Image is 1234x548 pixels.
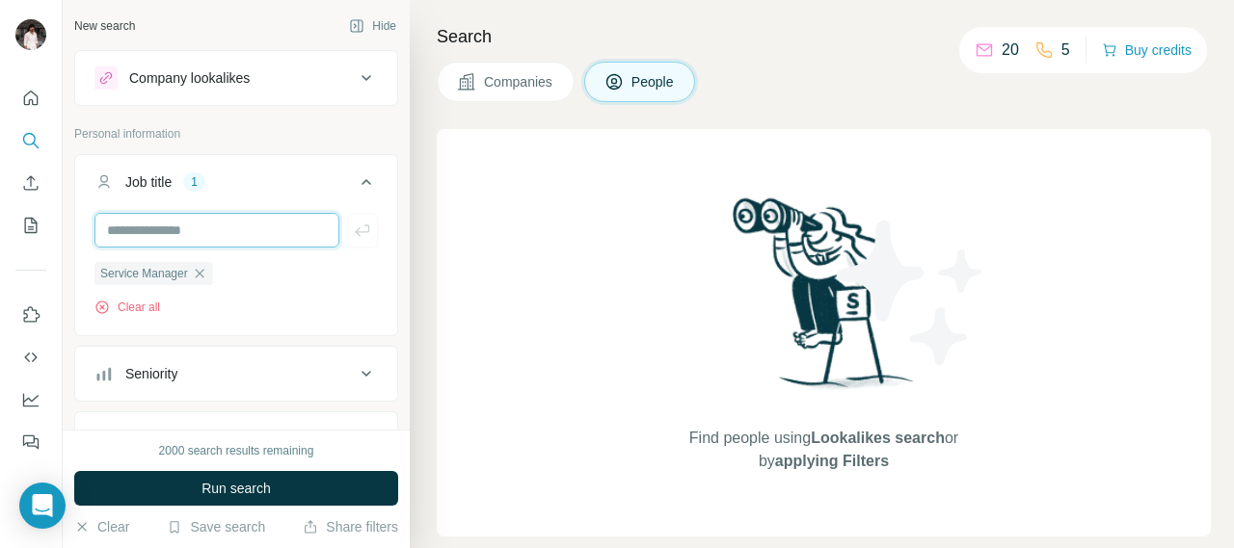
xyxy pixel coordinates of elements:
button: Feedback [15,425,46,459]
button: Save search [167,517,265,536]
div: Company lookalikes [129,68,250,88]
button: Clear all [94,299,160,316]
button: Share filters [303,517,398,536]
div: New search [74,17,135,35]
img: Avatar [15,19,46,50]
span: Companies [484,72,554,91]
button: Department [75,416,397,462]
span: Find people using or by [669,427,978,473]
span: applying Filters [775,453,889,469]
button: Job title1 [75,159,397,213]
p: 20 [1002,39,1019,62]
span: Service Manager [100,265,188,282]
button: Seniority [75,351,397,397]
button: Dashboard [15,382,46,417]
img: Surfe Illustration - Woman searching with binoculars [724,193,925,407]
button: Search [15,123,46,158]
p: Personal information [74,125,398,143]
button: Enrich CSV [15,166,46,200]
img: Surfe Illustration - Stars [824,206,998,379]
div: 1 [183,173,205,191]
button: Buy credits [1102,37,1192,64]
p: 5 [1061,39,1070,62]
span: People [631,72,676,91]
button: Hide [335,12,410,40]
div: Job title [125,172,172,192]
button: Use Surfe on LinkedIn [15,298,46,332]
button: Use Surfe API [15,340,46,375]
div: Open Intercom Messenger [19,483,66,529]
span: Run search [201,479,271,498]
button: Company lookalikes [75,55,397,101]
button: Run search [74,471,398,506]
button: My lists [15,208,46,243]
div: 2000 search results remaining [159,442,314,459]
button: Quick start [15,81,46,116]
button: Clear [74,517,129,536]
h4: Search [437,23,1211,50]
span: Lookalikes search [811,430,945,446]
div: Seniority [125,364,177,383]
